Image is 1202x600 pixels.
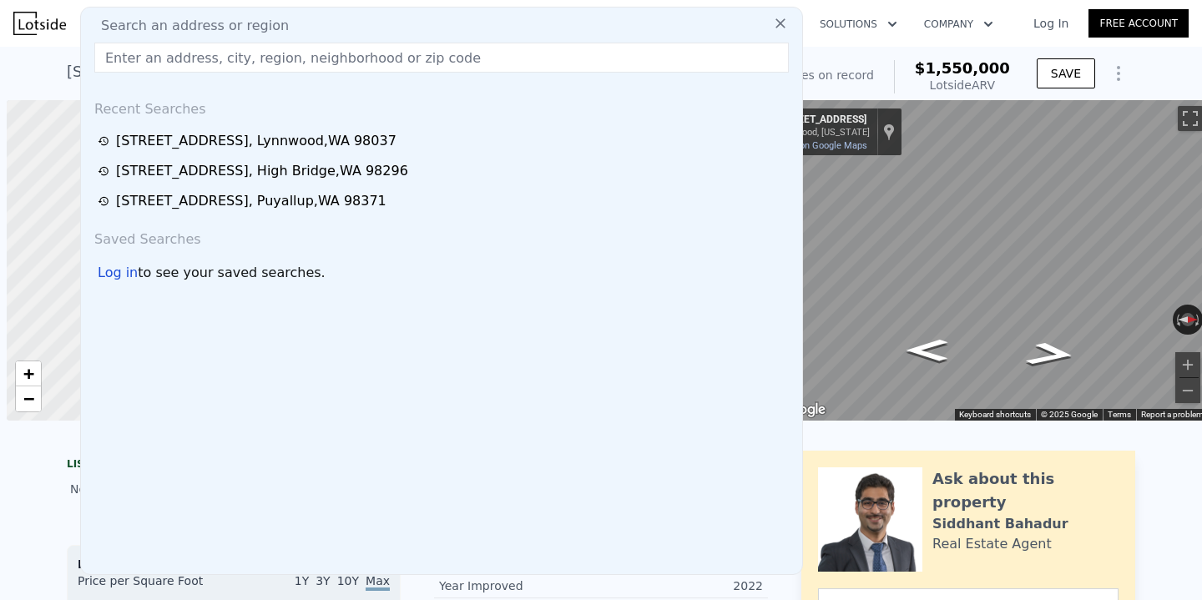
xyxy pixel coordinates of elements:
[911,9,1007,39] button: Company
[1037,58,1095,88] button: SAVE
[116,131,396,151] div: [STREET_ADDRESS] , Lynnwood , WA 98037
[98,161,790,181] a: [STREET_ADDRESS], High Bridge,WA 98296
[915,59,1010,77] span: $1,550,000
[337,574,359,587] span: 10Y
[932,467,1119,514] div: Ask about this property
[932,534,1052,554] div: Real Estate Agent
[1005,336,1098,372] path: Go North, 60th Ave W
[1013,15,1088,32] a: Log In
[88,216,795,256] div: Saved Searches
[601,577,763,594] div: 2022
[116,161,408,181] div: [STREET_ADDRESS] , High Bridge , WA 98296
[959,409,1031,421] button: Keyboard shortcuts
[98,131,790,151] a: [STREET_ADDRESS], Lynnwood,WA 98037
[16,361,41,386] a: Zoom in
[67,457,401,474] div: LISTING & SALE HISTORY
[777,113,870,127] div: [STREET_ADDRESS]
[1102,57,1135,90] button: Show Options
[23,388,34,409] span: −
[889,335,965,366] path: Go South, 60th Ave W
[67,60,387,83] div: [STREET_ADDRESS] , Lynnwood , WA 98037
[116,191,386,211] div: [STREET_ADDRESS] , Puyallup , WA 98371
[777,127,870,138] div: Lynnwood, [US_STATE]
[98,191,790,211] a: [STREET_ADDRESS], Puyallup,WA 98371
[883,123,895,141] a: Show location on map
[1041,410,1098,419] span: © 2025 Google
[23,363,34,384] span: +
[295,574,309,587] span: 1Y
[13,12,66,35] img: Lotside
[777,140,867,151] a: View on Google Maps
[915,77,1010,93] div: Lotside ARV
[98,263,138,283] div: Log in
[67,474,401,504] div: No sales history record for this property.
[78,572,234,599] div: Price per Square Foot
[1175,352,1200,377] button: Zoom in
[88,16,289,36] span: Search an address or region
[78,556,390,572] div: Houses Median Sale
[94,43,789,73] input: Enter an address, city, region, neighborhood or zip code
[16,386,41,411] a: Zoom out
[1173,305,1182,335] button: Rotate counterclockwise
[316,574,330,587] span: 3Y
[1175,378,1200,403] button: Zoom out
[806,9,911,39] button: Solutions
[1088,9,1189,38] a: Free Account
[138,263,325,283] span: to see your saved searches.
[366,574,390,591] span: Max
[439,577,601,594] div: Year Improved
[1108,410,1131,419] a: Terms
[932,514,1068,534] div: Siddhant Bahadur
[88,86,795,126] div: Recent Searches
